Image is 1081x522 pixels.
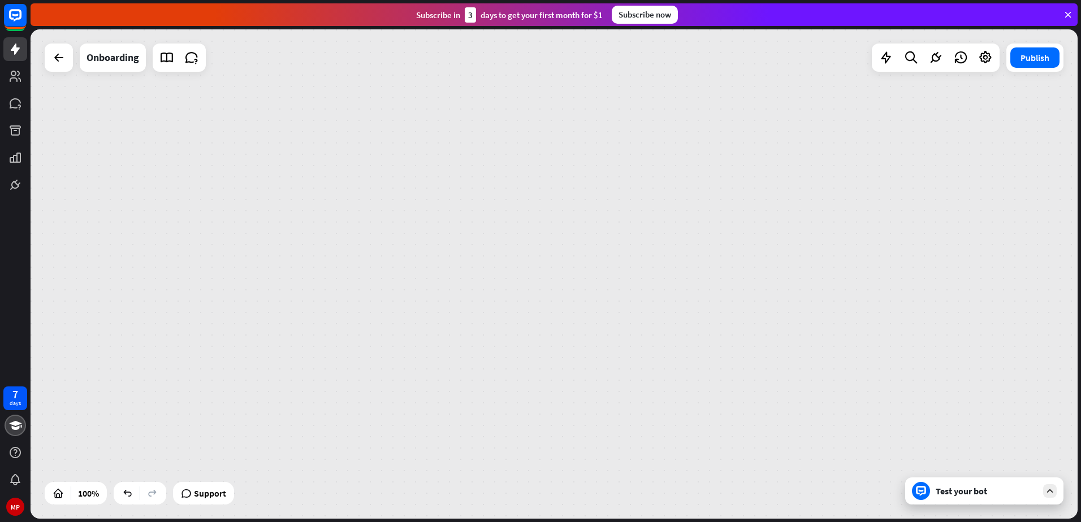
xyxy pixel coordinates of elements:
[416,7,603,23] div: Subscribe in days to get your first month for $1
[612,6,678,24] div: Subscribe now
[465,7,476,23] div: 3
[6,498,24,516] div: MP
[12,389,18,399] div: 7
[10,399,21,407] div: days
[3,386,27,410] a: 7 days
